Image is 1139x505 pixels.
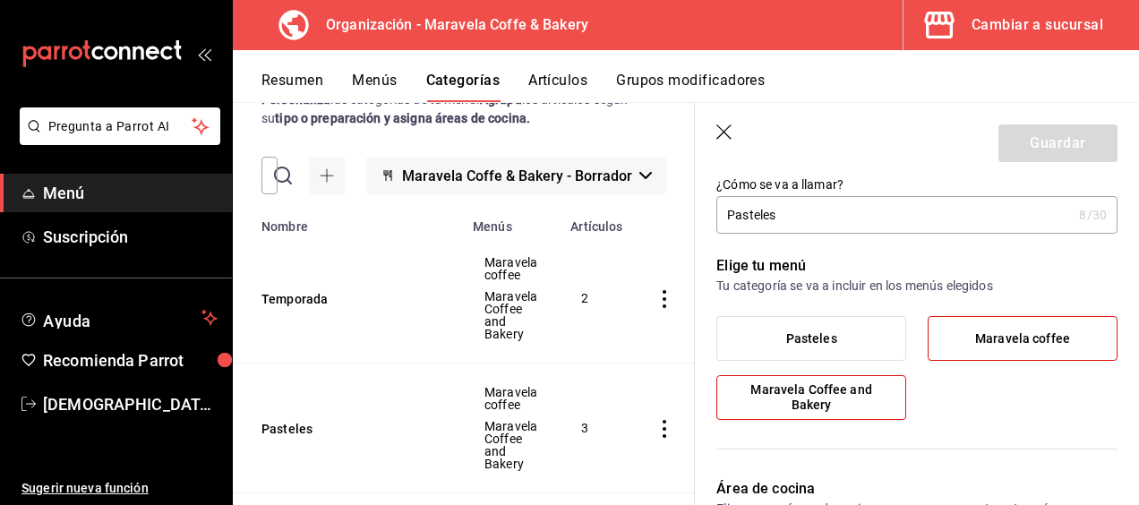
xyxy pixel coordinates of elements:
button: Artículos [528,72,587,102]
span: Suscripción [43,225,218,249]
strong: tipo o preparación y asigna áreas de cocina. [275,111,530,125]
button: Categorías [426,72,501,102]
span: Menú [43,181,218,205]
button: Maravela Coffe & Bakery - Borrador [366,157,666,194]
span: Maravela Coffe & Bakery - Borrador [402,167,632,184]
span: Sugerir nueva función [21,479,218,498]
span: Maravela coffee [484,386,537,411]
span: Pasteles [786,331,837,347]
th: Nombre [233,209,462,234]
button: actions [655,420,673,438]
button: open_drawer_menu [197,47,211,61]
button: Grupos modificadores [616,72,765,102]
p: Elige tu menú [716,255,1118,277]
span: Recomienda Parrot [43,348,218,372]
span: Maravela Coffee and Bakery [484,290,537,340]
span: Maravela coffee [975,331,1070,347]
div: las categorías de tu menú. los artículos según su [261,90,666,128]
button: Pasteles [261,420,441,438]
button: Temporada [261,290,441,308]
span: Ayuda [43,307,194,329]
td: 3 [560,364,633,493]
span: [DEMOGRAPHIC_DATA][PERSON_NAME] [43,392,218,416]
label: ¿Cómo se va a llamar? [716,178,1118,191]
div: Cambiar a sucursal [972,13,1103,38]
span: Pregunta a Parrot AI [48,117,193,136]
h3: Organización - Maravela Coffe & Bakery [312,14,588,36]
p: Área de cocina [716,478,1118,500]
button: actions [655,290,673,308]
a: Pregunta a Parrot AI [13,130,220,149]
div: navigation tabs [261,72,1139,102]
p: Tu categoría se va a incluir en los menús elegidos [716,277,1118,295]
th: Menús [462,209,560,234]
button: Pregunta a Parrot AI [20,107,220,145]
input: Buscar categoría [299,158,310,193]
button: Menús [352,72,397,102]
td: 2 [560,234,633,364]
th: Artículos [560,209,633,234]
button: Resumen [261,72,323,102]
span: Maravela Coffee and Bakery [730,382,893,413]
span: Maravela Coffee and Bakery [484,420,537,470]
div: 8 /30 [1079,206,1107,224]
span: Maravela coffee [484,256,537,281]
